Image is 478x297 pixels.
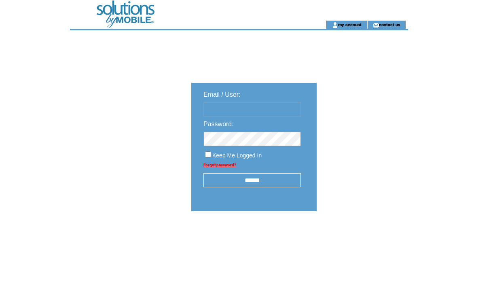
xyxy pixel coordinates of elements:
img: transparent.png;jsessionid=9FF618CACCFFB2ED9971240E28E5BB6C [340,231,381,242]
a: contact us [379,22,400,27]
img: account_icon.gif;jsessionid=9FF618CACCFFB2ED9971240E28E5BB6C [332,22,338,28]
a: my account [338,22,362,27]
a: Forgot password? [203,163,236,167]
span: Keep Me Logged In [212,152,262,159]
span: Email / User: [203,91,241,98]
img: contact_us_icon.gif;jsessionid=9FF618CACCFFB2ED9971240E28E5BB6C [373,22,379,28]
span: Password: [203,121,234,127]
